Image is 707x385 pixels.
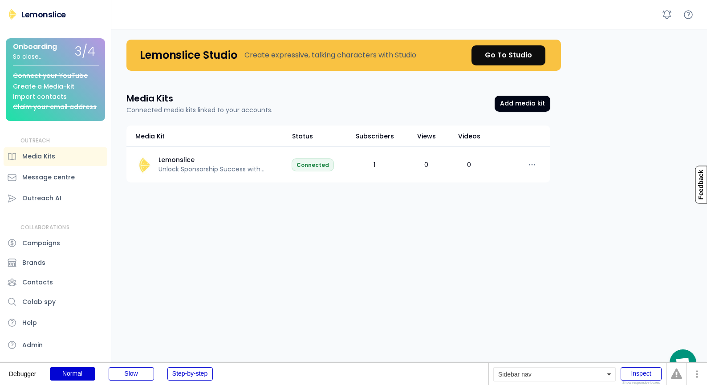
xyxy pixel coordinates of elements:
div: Lemonslice [21,9,66,20]
div: 3/4 [75,45,95,59]
div: COLLABORATIONS [20,224,69,231]
div: Views [404,132,449,141]
div: Help [22,318,37,328]
div: Message centre [22,173,75,182]
div: Import contacts [13,93,67,100]
s: Claim your email address [13,102,97,111]
div: Last refreshed: Aug 30th, 2025, 7:26 pm [292,158,334,171]
div: Debugger [9,363,37,377]
div: Admin [22,340,43,350]
div: Brands [22,258,45,267]
a: Go To Studio [471,45,545,65]
div: Videos [456,132,483,141]
div: 0 [404,160,448,170]
div: 0 [455,160,482,170]
div: Show responsive boxes [621,381,662,385]
div: Connected media kits linked to your accounts. [126,105,272,115]
div: Media Kits [22,152,55,161]
s: Create a Media-kit [13,82,74,91]
div: Normal [50,367,95,381]
div: Slow [109,367,154,381]
a: Open chat [670,349,696,376]
div: OUTREACH [20,137,50,145]
img: Lemonslice [7,9,18,20]
div: Contacts [22,278,53,287]
s: Connect your YouTube [13,71,88,80]
div: Step-by-step [167,367,213,381]
div: Outreach AI [22,194,61,203]
div: Onboarding [13,43,57,51]
h3: Media Kits [126,92,173,105]
button: Add media kit [495,96,550,112]
div: Sidebar nav [493,367,616,381]
div: Status [292,132,345,141]
div: Subscribers [353,132,397,141]
div: Campaigns [22,239,60,248]
div: Media Kit [135,132,165,141]
div: So close... [13,53,43,60]
div: Inspect [621,367,662,381]
div: Create expressive, talking characters with Studio [244,50,416,61]
div: Unlock Sponsorship Success with... [158,166,284,174]
div: Lemonslice [158,156,284,164]
h4: Lemonslice Studio [140,48,237,62]
div: 1 [352,160,397,170]
div: Colab spy [22,297,56,307]
div: Go To Studio [485,50,532,61]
